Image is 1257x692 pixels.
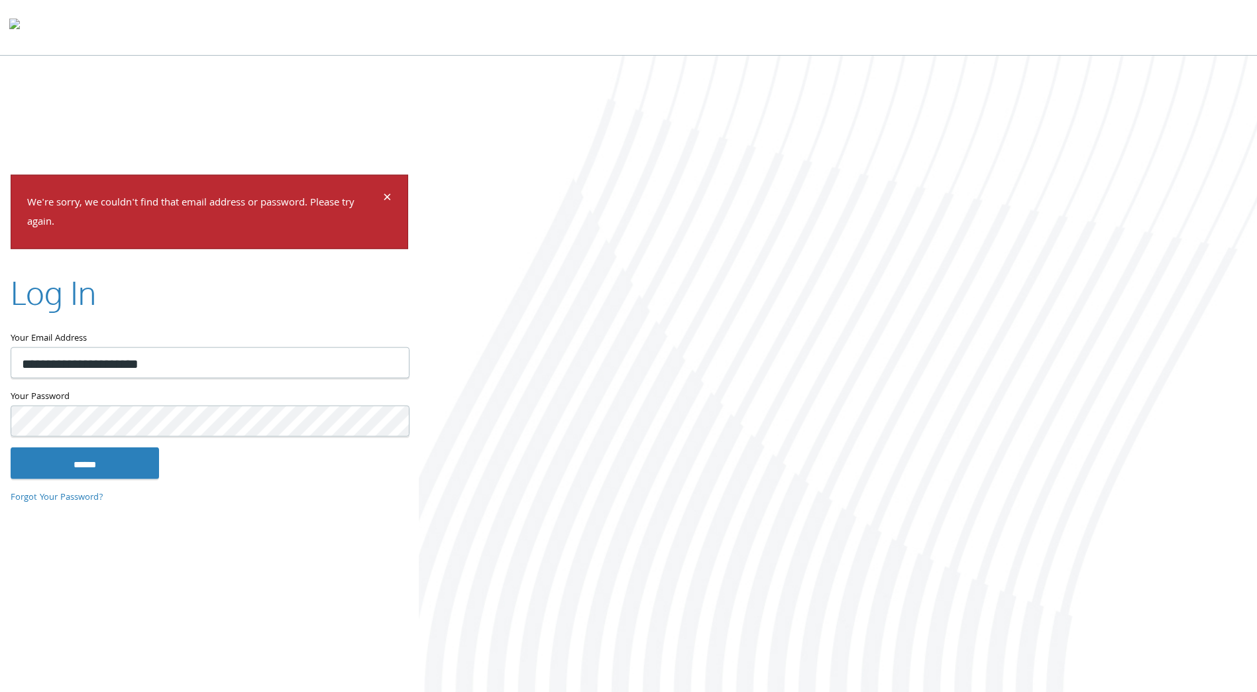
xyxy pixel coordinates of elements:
[27,194,381,233] p: We're sorry, we couldn't find that email address or password. Please try again.
[11,490,103,505] a: Forgot Your Password?
[383,186,392,212] span: ×
[9,14,20,40] img: todyl-logo-dark.svg
[11,270,96,314] h2: Log In
[11,388,408,405] label: Your Password
[383,192,392,207] button: Dismiss alert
